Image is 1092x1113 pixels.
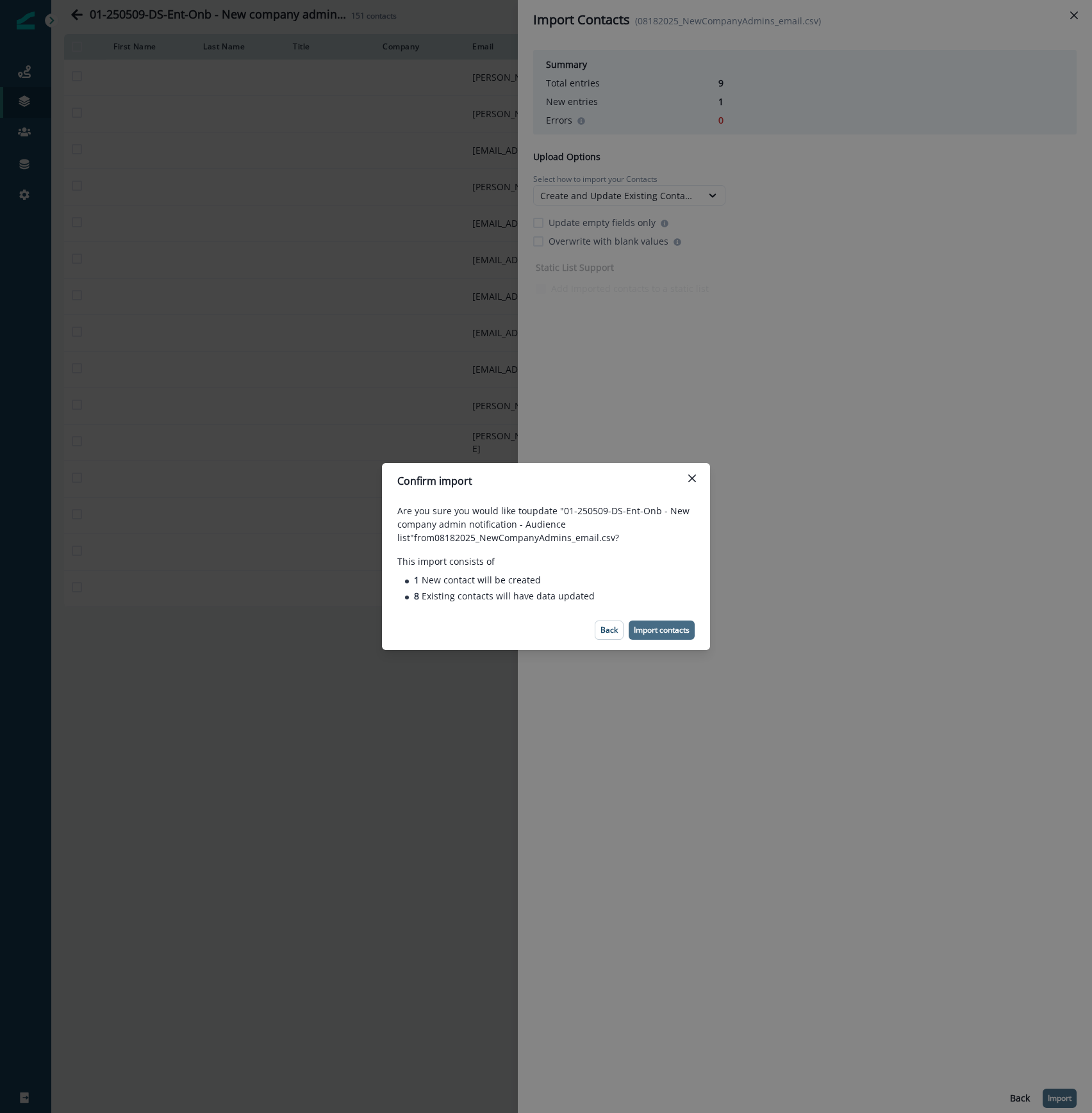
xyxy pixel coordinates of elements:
p: This import consists of [397,555,695,568]
span: 1 [414,574,422,586]
span: 8 [414,590,422,602]
p: Back [600,626,618,635]
p: Are you sure you would like to update "01-250509-DS-Ent-Onb - New company admin notification - Au... [397,504,695,544]
p: Import contacts [634,626,690,635]
button: Import contacts [629,621,695,640]
p: New contact will be created [414,573,541,587]
button: Back [595,621,624,640]
button: Close [682,468,702,489]
p: Existing contacts will have data updated [414,589,595,603]
p: Confirm import [397,473,472,489]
